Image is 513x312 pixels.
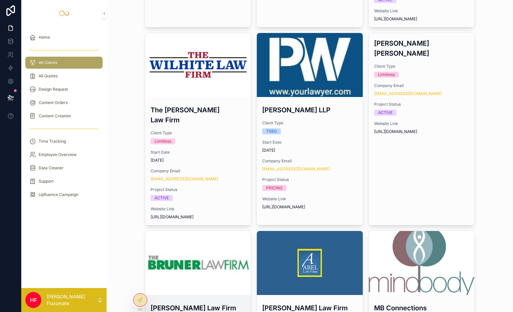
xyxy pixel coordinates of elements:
span: Start Date [151,150,246,155]
p: [PERSON_NAME] Fluxomate [47,293,97,307]
span: Time Tracking [39,139,66,144]
span: Employee Overview [39,152,77,157]
span: Company Email [151,168,246,174]
a: Time Tracking [25,135,103,147]
div: ACTIVE [155,195,169,201]
span: Project Status [151,187,246,192]
h3: [PERSON_NAME] [PERSON_NAME] [374,38,469,58]
a: [EMAIL_ADDRESS][DOMAIN_NAME] [151,176,218,182]
a: [PERSON_NAME] LLPClient TypeTSEGStart Date[DATE]Company Email[EMAIL_ADDRESS][DOMAIN_NAME]Project ... [256,33,363,225]
div: scrollable content [21,27,107,209]
span: Client Type [151,130,246,136]
a: Data Cleaner [25,162,103,174]
span: [URL][DOMAIN_NAME] [151,214,246,220]
span: [DATE] [151,158,246,163]
a: The [PERSON_NAME] Law FirmClient TypeLimitlessStart Date[DATE]Company Email[EMAIL_ADDRESS][DOMAIN... [145,33,252,225]
a: Employee Overview [25,149,103,161]
div: ACTIVE [378,110,392,116]
div: mbc_col_new_colors.webp [369,231,475,295]
a: Design Request [25,83,103,95]
a: Content Creation [25,110,103,122]
a: [PERSON_NAME] [PERSON_NAME]Client TypeLimitlessCompany Email[EMAIL_ADDRESS][DOMAIN_NAME]Project S... [368,33,475,225]
span: Website Link [374,121,469,126]
a: Content Orders [25,97,103,109]
h3: The [PERSON_NAME] Law Firm [151,105,246,125]
span: Content Orders [39,100,68,105]
span: Home [39,35,50,40]
a: All Clients [25,57,103,69]
span: HF [30,296,37,304]
span: Website Link [151,206,246,212]
span: Company Email [374,83,469,88]
div: images.png [257,231,363,295]
a: [EMAIL_ADDRESS][DOMAIN_NAME] [374,91,442,96]
span: Support [39,179,54,184]
span: [URL][DOMAIN_NAME] [262,204,357,210]
span: Client Type [374,64,469,69]
span: Project Status [374,102,469,107]
span: Design Request [39,87,68,92]
span: Start Date [262,140,357,145]
span: [DATE] [262,148,357,153]
div: wilhite-logo.webp [145,33,251,97]
span: Upfluence Campaign [39,192,78,197]
a: [EMAIL_ADDRESS][DOMAIN_NAME] [262,166,330,172]
h3: [PERSON_NAME] LLP [262,105,357,115]
div: Limitless [378,72,395,78]
a: Upfluence Campaign [25,189,103,201]
span: Company Email [262,158,357,164]
a: Support [25,175,103,187]
a: All Quotes [25,70,103,82]
img: App logo [59,8,69,19]
span: Project Status [262,177,357,182]
span: Client Type [262,120,357,126]
div: parker_waichman_llp_logo.jpeg [257,33,363,97]
span: [URL][DOMAIN_NAME] [374,16,469,22]
div: TSEG [266,128,277,134]
span: All Clients [39,60,57,65]
span: Website Link [262,196,357,202]
div: Limitless [155,138,171,144]
span: All Quotes [39,73,58,79]
span: Data Cleaner [39,165,64,171]
span: Content Creation [39,113,71,119]
div: PRICING [266,185,282,191]
span: [URL][DOMAIN_NAME] [374,129,469,134]
span: Website Link [374,8,469,14]
div: 1631316930457.jpeg [145,231,251,295]
a: Home [25,31,103,43]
